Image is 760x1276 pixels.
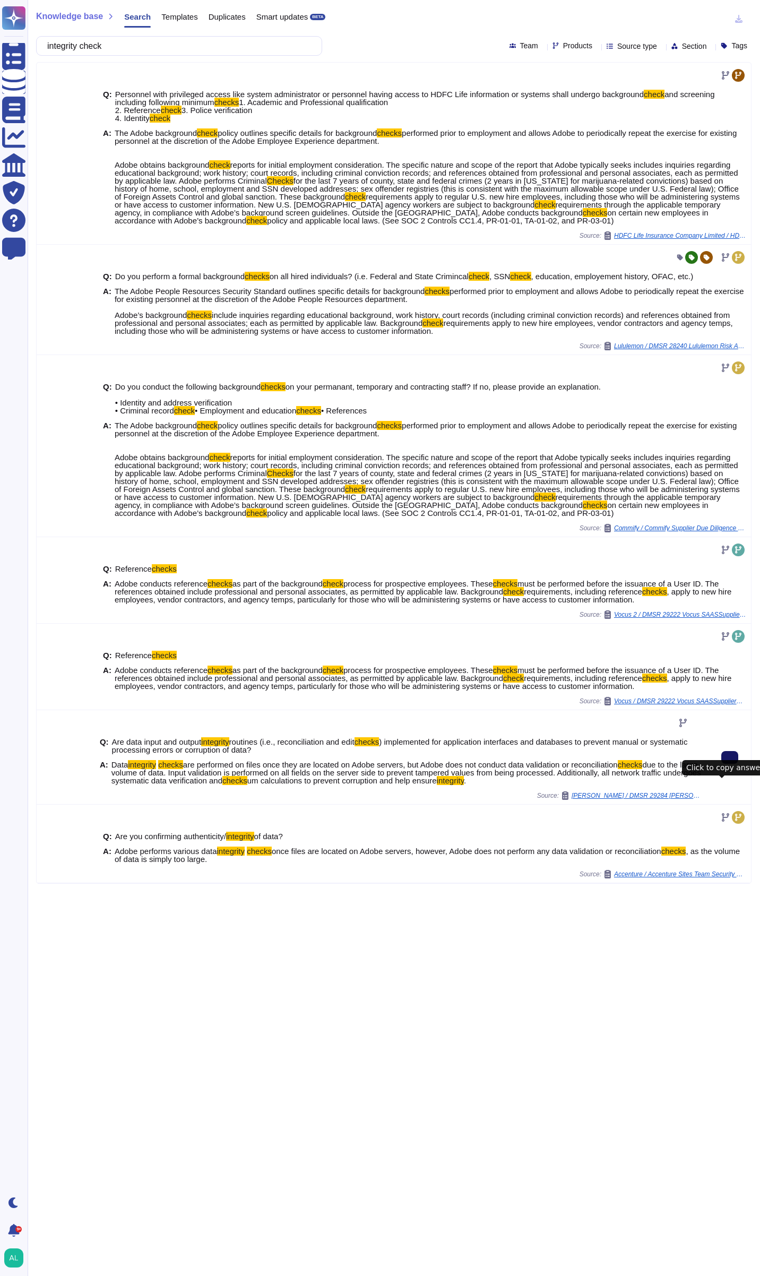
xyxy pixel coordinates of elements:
mark: checks [377,421,402,430]
span: routines (i.e., reconciliation and edit [229,737,355,746]
span: Data [111,760,128,769]
mark: integrity [128,760,156,769]
mark: Checks [267,176,293,185]
div: 9+ [15,1226,22,1232]
span: Do you perform a formal background [115,272,245,281]
span: requirements, including reference [524,587,642,596]
span: Adobe conducts reference [115,579,208,588]
span: as part of the background [232,579,323,588]
mark: check [422,318,443,327]
b: A: [103,421,111,517]
mark: Checks [267,469,293,478]
span: must be performed before the issuance of a User ID. The references obtained include professional ... [115,666,719,683]
b: Q: [103,565,112,573]
span: Source: [580,524,747,532]
mark: integrity [437,776,464,785]
span: as part of the background [232,666,323,675]
mark: integrity [201,737,229,746]
mark: check [503,587,524,596]
span: 1. Academic and Professional qualification 2. Reference [115,98,388,115]
span: Vocus / DMSR 29222 Vocus SAASSupplierSecurityQuestionnaire [614,698,747,704]
mark: checks [618,760,643,769]
b: Q: [103,832,112,840]
mark: check [197,421,218,430]
span: on all hired individuals? (i.e. Federal and State Crimincal [270,272,469,281]
mark: checks [425,287,450,296]
mark: checks [208,666,232,675]
span: ) implemented for application interfaces and databases to prevent manual or systematic processing... [112,737,688,754]
mark: check [469,272,489,281]
b: Q: [103,90,112,122]
b: Q: [103,383,112,415]
span: Personnel with privileged access like system administrator or personnel having access to HDFC Lif... [115,90,644,99]
span: performed prior to employment and allows Adobe to periodically repeat the exercise for existing p... [115,287,744,320]
span: process for prospective employees. These [343,579,493,588]
span: Section [682,42,707,50]
mark: checks [245,272,270,281]
span: Source: [580,342,747,350]
span: Tags [731,42,747,49]
span: Duplicates [209,13,246,21]
b: Q: [103,651,112,659]
span: Do you conduct the following background [115,382,261,391]
span: and screening including following minimum [115,90,715,107]
span: Source: [537,791,704,800]
span: performed prior to employment and allows Adobe to periodically repeat the exercise for existing p... [115,128,737,169]
span: , as the volume of data is simply too large. [115,847,740,864]
button: user [2,1246,31,1270]
span: requirements apply to regular U.S. new hire employees, including those who will be administering ... [115,485,740,502]
mark: check [246,216,267,225]
mark: checks [493,579,518,588]
input: Search a question or template... [42,37,311,55]
b: A: [100,761,108,784]
mark: integrity [226,832,254,841]
span: policy and applicable local laws. (See SOC 2 Controls CC1.4, PR-01-01, TA-01-02, and PR-03-01) [267,216,614,225]
span: Reference [115,564,152,573]
mark: checks [642,674,667,683]
span: HDFC Life Insurance Company Limited / HDFC Life TPRM Annual Audit [614,232,747,239]
span: for the last 7 years of county, state and federal crimes (2 years in [US_STATE] for marijuana-rel... [115,469,739,494]
span: Adobe conducts reference [115,666,208,675]
span: on certain new employees in accordance with Adobe’s background [115,208,709,225]
mark: check [246,508,267,518]
mark: check [323,579,343,588]
span: • References [321,406,367,415]
span: for the last 7 years of county, state and federal crimes (2 years in [US_STATE] for marijuana-rel... [115,176,739,201]
mark: checks [661,847,686,856]
span: process for prospective employees. These [343,666,493,675]
mark: check [197,128,218,137]
span: Team [520,42,538,49]
span: Adobe performs various data [115,847,217,856]
mark: check [161,106,182,115]
mark: check [209,160,230,169]
span: requirements through the applicable temporary agency, in compliance with Adobe’s background scree... [115,200,721,217]
span: reports for initial employment consideration. The specific nature and scope of the report that Ad... [115,160,738,185]
mark: check [503,674,524,683]
mark: checks [247,847,272,856]
span: policy outlines specific details for background [218,421,377,430]
b: A: [103,287,111,335]
span: Knowledge base [36,12,103,21]
span: , apply to new hire employees, vendor contractors, and agency temps, particularly for those who w... [115,587,731,604]
span: Templates [161,13,197,21]
mark: checks [261,382,286,391]
span: Are data input and output [112,737,201,746]
mark: checks [642,587,667,596]
mark: check [510,272,531,281]
span: once files are located on Adobe servers, however, Adobe does not perform any data validation or r... [272,847,661,856]
b: A: [103,129,111,225]
mark: check [644,90,664,99]
mark: checks [158,760,183,769]
span: • Employment and education [195,406,296,415]
mark: check [150,114,170,123]
mark: integrity [217,847,245,856]
span: 3. Police verification 4. Identity [115,106,252,123]
mark: check [534,200,555,209]
span: are performed on files once they are located on Adobe servers, but Adobe does not conduct data va... [183,760,618,769]
span: requirements through the applicable temporary agency, in compliance with Adobe’s background scree... [115,493,721,510]
mark: check [345,485,366,494]
mark: checks [296,406,321,415]
mark: check [345,192,366,201]
span: , apply to new hire employees, vendor contractors, and agency temps, particularly for those who w... [115,674,731,691]
span: Commify / Commify Supplier Due Diligence Questionnaire Version 2.1.xlsx [614,525,747,531]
